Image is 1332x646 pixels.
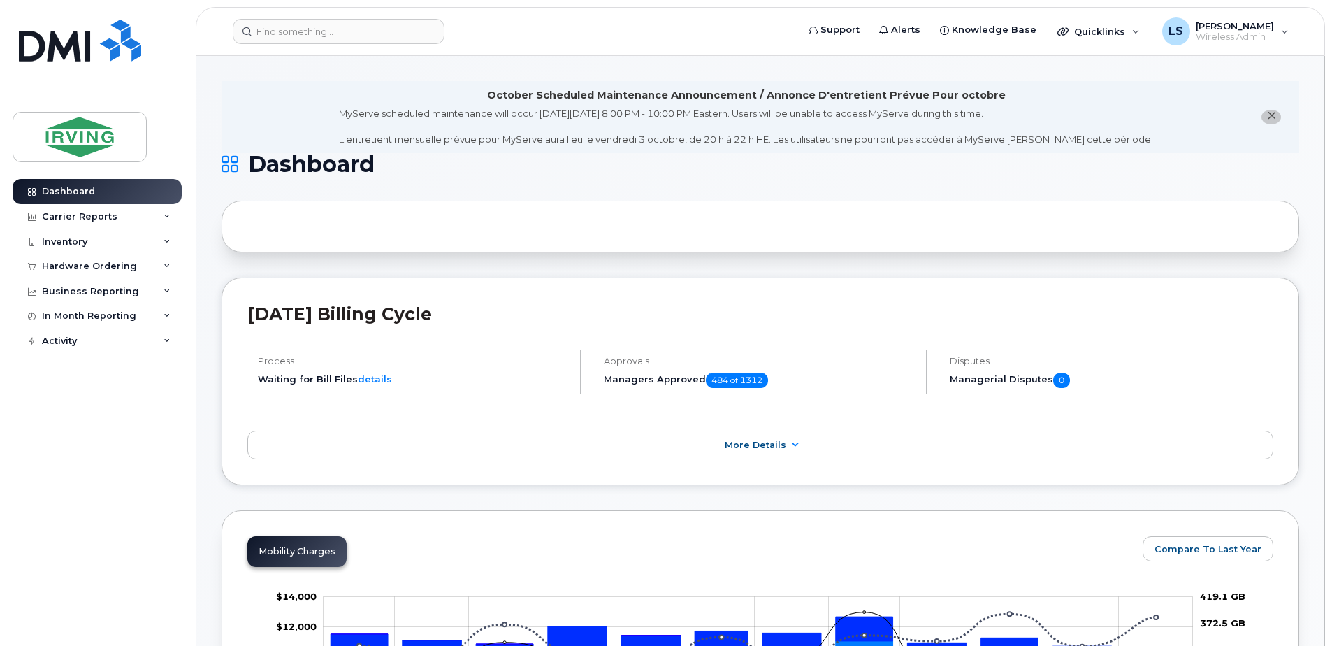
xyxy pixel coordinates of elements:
tspan: $12,000 [276,621,317,632]
button: Compare To Last Year [1143,536,1273,561]
tspan: $14,000 [276,591,317,602]
span: Compare To Last Year [1154,543,1261,556]
tspan: 372.5 GB [1200,617,1245,629]
div: October Scheduled Maintenance Announcement / Annonce D'entretient Prévue Pour octobre [487,88,1006,103]
h5: Managerial Disputes [950,373,1273,388]
li: Waiting for Bill Files [258,373,568,386]
span: Dashboard [248,154,375,175]
span: 0 [1053,373,1070,388]
tspan: 419.1 GB [1200,591,1245,602]
span: More Details [725,440,786,450]
span: 484 of 1312 [706,373,768,388]
a: details [358,373,392,385]
h5: Managers Approved [604,373,914,388]
div: MyServe scheduled maintenance will occur [DATE][DATE] 8:00 PM - 10:00 PM Eastern. Users will be u... [339,107,1153,146]
h2: [DATE] Billing Cycle [247,303,1273,324]
h4: Approvals [604,356,914,366]
g: $0 [276,591,317,602]
h4: Disputes [950,356,1273,366]
g: $0 [276,621,317,632]
button: close notification [1261,110,1281,124]
h4: Process [258,356,568,366]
